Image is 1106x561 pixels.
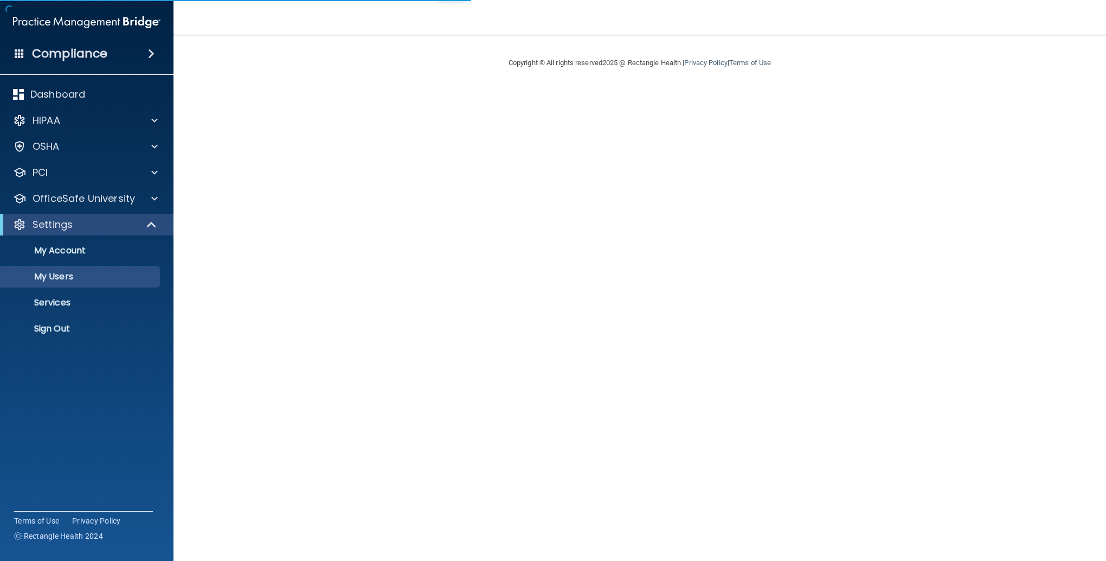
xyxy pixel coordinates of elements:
p: My Users [7,271,155,282]
a: Privacy Policy [72,515,121,526]
a: Terms of Use [729,59,771,67]
img: PMB logo [13,11,160,33]
p: Services [7,297,155,308]
p: My Account [7,245,155,256]
a: Terms of Use [14,515,59,526]
div: Copyright © All rights reserved 2025 @ Rectangle Health | | [442,46,838,80]
a: PCI [13,166,158,179]
p: Settings [33,218,73,231]
a: Privacy Policy [684,59,727,67]
a: OfficeSafe University [13,192,158,205]
p: Dashboard [30,88,85,101]
a: Settings [13,218,157,231]
img: dashboard.aa5b2476.svg [13,89,24,100]
a: Dashboard [13,88,158,101]
a: OSHA [13,140,158,153]
p: HIPAA [33,114,60,127]
span: Ⓒ Rectangle Health 2024 [14,531,103,541]
h4: Compliance [32,46,107,61]
p: Sign Out [7,323,155,334]
a: HIPAA [13,114,158,127]
p: PCI [33,166,48,179]
p: OSHA [33,140,60,153]
p: OfficeSafe University [33,192,135,205]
